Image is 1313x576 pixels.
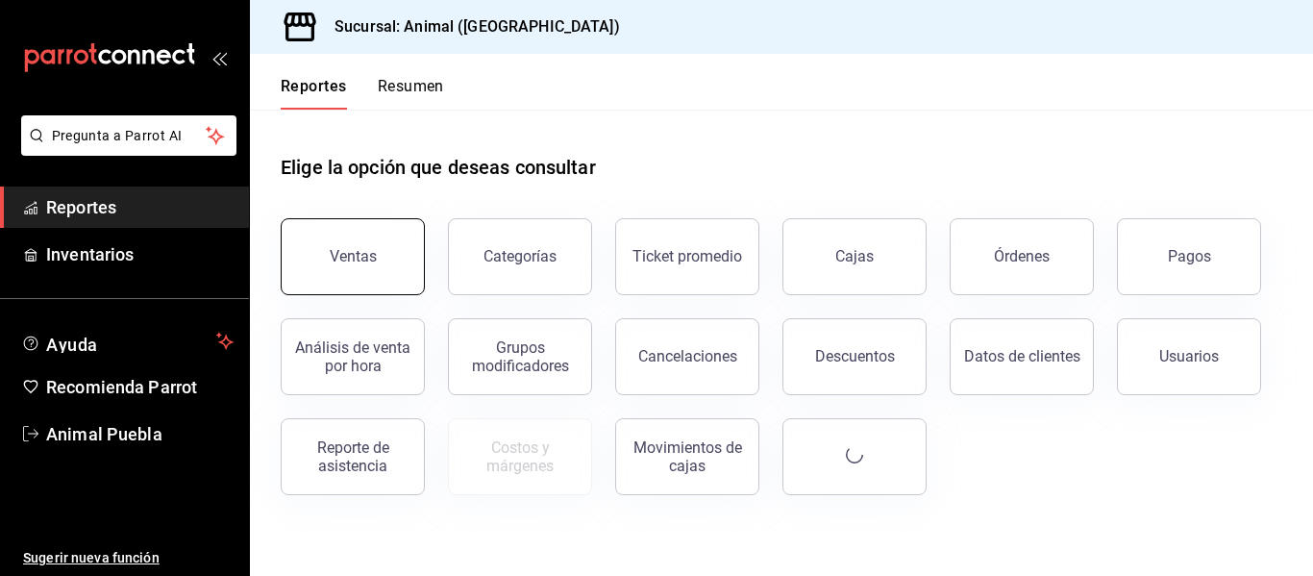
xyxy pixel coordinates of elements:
[46,330,209,353] span: Ayuda
[281,153,596,182] h1: Elige la opción que deseas consultar
[448,218,592,295] button: Categorías
[211,50,227,65] button: open_drawer_menu
[46,241,234,267] span: Inventarios
[994,247,1050,265] div: Órdenes
[378,77,444,110] button: Resumen
[460,438,580,475] div: Costos y márgenes
[52,126,207,146] span: Pregunta a Parrot AI
[281,318,425,395] button: Análisis de venta por hora
[281,77,444,110] div: navigation tabs
[448,318,592,395] button: Grupos modificadores
[1117,318,1261,395] button: Usuarios
[46,421,234,447] span: Animal Puebla
[281,218,425,295] button: Ventas
[632,247,742,265] div: Ticket promedio
[281,418,425,495] button: Reporte de asistencia
[46,194,234,220] span: Reportes
[1159,347,1219,365] div: Usuarios
[615,218,759,295] button: Ticket promedio
[330,247,377,265] div: Ventas
[615,318,759,395] button: Cancelaciones
[21,115,236,156] button: Pregunta a Parrot AI
[293,438,412,475] div: Reporte de asistencia
[448,418,592,495] button: Contrata inventarios para ver este reporte
[782,318,927,395] button: Descuentos
[46,374,234,400] span: Recomienda Parrot
[23,548,234,568] span: Sugerir nueva función
[950,318,1094,395] button: Datos de clientes
[835,245,875,268] div: Cajas
[782,218,927,295] a: Cajas
[1168,247,1211,265] div: Pagos
[281,77,347,110] button: Reportes
[950,218,1094,295] button: Órdenes
[13,139,236,160] a: Pregunta a Parrot AI
[319,15,620,38] h3: Sucursal: Animal ([GEOGRAPHIC_DATA])
[638,347,737,365] div: Cancelaciones
[964,347,1080,365] div: Datos de clientes
[293,338,412,375] div: Análisis de venta por hora
[1117,218,1261,295] button: Pagos
[615,418,759,495] button: Movimientos de cajas
[628,438,747,475] div: Movimientos de cajas
[815,347,895,365] div: Descuentos
[483,247,557,265] div: Categorías
[460,338,580,375] div: Grupos modificadores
